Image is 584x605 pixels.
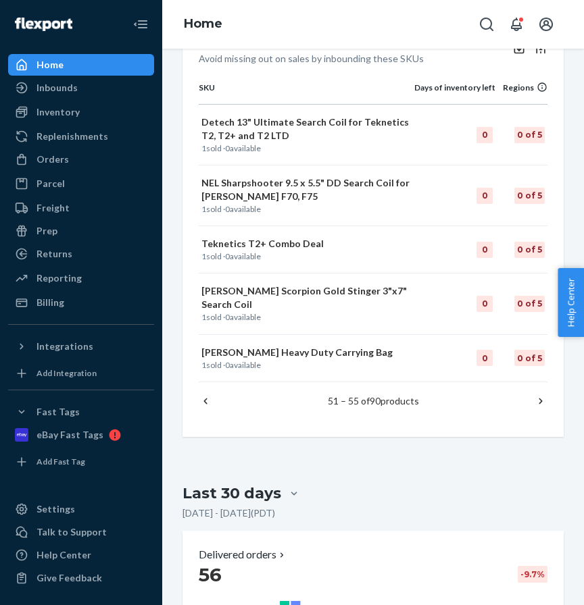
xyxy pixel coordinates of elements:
a: eBay Fast Tags [8,424,154,446]
div: 0 [477,242,493,258]
div: 0 [477,127,493,143]
div: Reporting [36,271,82,285]
th: SKU [199,82,414,105]
div: 0 of 5 [514,242,545,258]
div: Returns [36,247,72,261]
p: 51 – 55 of products [328,394,419,408]
p: Avoid missing out on sales by inbounding these SKUs [199,52,424,65]
p: Detech 13" Ultimate Search Coil for Teknetics T2, T2+ and T2 LTD [201,115,412,142]
a: Add Fast Tag [8,451,154,473]
span: 1 [201,204,206,214]
button: Give Feedback [8,567,154,589]
span: 0 [225,251,230,261]
span: 56 [199,563,222,586]
div: Give Feedback [36,571,102,585]
button: Fast Tags [8,401,154,423]
div: 0 of 5 [514,296,545,312]
a: Billing [8,292,154,313]
span: 0 [225,143,230,153]
a: Home [8,54,154,76]
div: eBay Fast Tags [36,428,103,442]
div: Help Center [36,548,91,562]
ol: breadcrumbs [173,5,233,44]
div: Last 30 days [182,483,281,504]
img: Flexport logo [15,18,72,31]
div: Settings [36,502,75,516]
button: Open notifications [503,11,530,38]
a: Freight [8,197,154,219]
div: Replenishments [36,130,108,143]
button: Open account menu [533,11,560,38]
span: 1 [201,251,206,261]
button: Integrations [8,336,154,357]
button: Close Navigation [127,11,154,38]
th: Days of inventory left [414,82,495,105]
span: 1 [201,360,206,370]
div: Regions [495,82,547,93]
a: Replenishments [8,126,154,147]
div: Freight [36,201,70,215]
a: Home [184,16,222,31]
p: sold · available [201,203,412,215]
button: Open Search Box [473,11,500,38]
a: Talk to Support [8,521,154,543]
p: NEL Sharpshooter 9.5 x 5.5" DD Search Coil for [PERSON_NAME] F70, F75 [201,176,412,203]
p: sold · available [201,311,412,323]
span: 90 [370,395,381,406]
div: Fast Tags [36,405,80,419]
a: Add Integration [8,363,154,384]
a: Returns [8,243,154,265]
div: 0 of 5 [514,188,545,204]
div: Inbounds [36,81,78,95]
div: 0 [477,350,493,366]
div: 0 of 5 [514,127,545,143]
div: Integrations [36,340,93,353]
div: Talk to Support [36,525,107,539]
p: [PERSON_NAME] Scorpion Gold Stinger 3"x7" Search Coil [201,284,412,311]
div: Inventory [36,105,80,119]
div: Add Integration [36,367,97,379]
a: Inbounds [8,77,154,99]
div: Orders [36,153,69,166]
button: Delivered orders [199,547,287,562]
p: sold · available [201,142,412,154]
p: [DATE] - [DATE] ( PDT ) [182,506,275,520]
a: Settings [8,498,154,520]
div: 0 of 5 [514,350,545,366]
a: Reporting [8,267,154,289]
div: Add Fast Tag [36,456,85,467]
a: Orders [8,149,154,170]
p: sold · available [201,359,412,371]
button: Help Center [558,268,584,337]
div: Billing [36,296,64,309]
div: Prep [36,224,57,238]
div: -9.7 % [518,566,547,583]
div: Parcel [36,177,65,190]
div: 0 [477,296,493,312]
span: 0 [225,360,230,370]
a: Parcel [8,173,154,194]
a: Prep [8,220,154,242]
div: Home [36,58,64,72]
p: sold · available [201,251,412,262]
div: 0 [477,188,493,204]
span: 0 [225,312,230,322]
p: [PERSON_NAME] Heavy Duty Carrying Bag [201,346,412,359]
a: Help Center [8,544,154,566]
span: 1 [201,312,206,322]
p: Teknetics T2+ Combo Deal [201,237,412,251]
span: 1 [201,143,206,153]
span: 0 [225,204,230,214]
a: Inventory [8,101,154,123]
